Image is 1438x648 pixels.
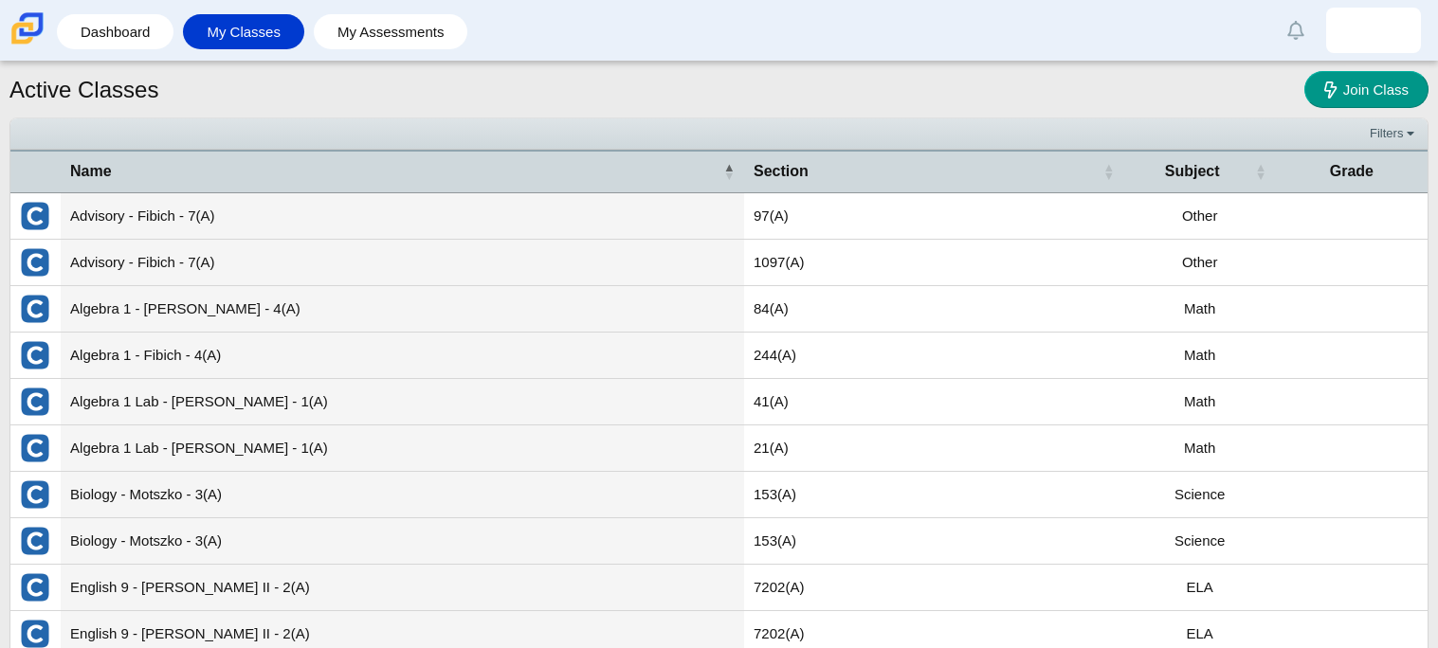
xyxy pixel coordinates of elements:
a: My Classes [192,14,295,49]
a: Filters [1365,124,1423,143]
a: Carmen School of Science & Technology [8,35,47,51]
img: External class connected through Clever [20,433,50,463]
td: Algebra 1 Lab - [PERSON_NAME] - 1(A) [61,425,744,472]
span: Subject [1134,161,1251,182]
td: 41(A) [744,379,1124,425]
img: External class connected through Clever [20,340,50,370]
td: 97(A) [744,193,1124,240]
td: Math [1124,286,1276,333]
a: Dashboard [66,14,164,49]
a: Alerts [1275,9,1317,51]
img: External class connected through Clever [20,479,50,510]
td: ELA [1124,565,1276,611]
img: Carmen School of Science & Technology [8,9,47,48]
td: 84(A) [744,286,1124,333]
td: 153(A) [744,472,1124,518]
td: Math [1124,379,1276,425]
td: Math [1124,425,1276,472]
td: 153(A) [744,518,1124,565]
a: Join Class [1304,71,1429,108]
img: External class connected through Clever [20,526,50,556]
img: External class connected through Clever [20,294,50,324]
span: Join Class [1343,81,1409,98]
img: isabella.sanchez.zk40GW [1358,15,1389,45]
td: Advisory - Fibich - 7(A) [61,193,744,240]
td: Biology - Motszko - 3(A) [61,518,744,565]
td: Algebra 1 Lab - [PERSON_NAME] - 1(A) [61,379,744,425]
td: English 9 - [PERSON_NAME] II - 2(A) [61,565,744,611]
td: Algebra 1 - Fibich - 4(A) [61,333,744,379]
a: My Assessments [323,14,459,49]
img: External class connected through Clever [20,201,50,231]
td: Other [1124,240,1276,286]
img: External class connected through Clever [20,572,50,603]
h1: Active Classes [9,74,158,106]
img: External class connected through Clever [20,387,50,417]
span: Subject : Activate to sort [1255,162,1266,181]
a: isabella.sanchez.zk40GW [1326,8,1421,53]
td: 244(A) [744,333,1124,379]
td: Science [1124,472,1276,518]
td: Biology - Motszko - 3(A) [61,472,744,518]
span: Section [754,161,1100,182]
td: 1097(A) [744,240,1124,286]
td: Advisory - Fibich - 7(A) [61,240,744,286]
td: Science [1124,518,1276,565]
span: Name : Activate to invert sorting [723,162,735,181]
td: Other [1124,193,1276,240]
span: Grade [1285,161,1418,182]
td: 21(A) [744,425,1124,472]
img: External class connected through Clever [20,247,50,278]
span: Name [70,161,719,182]
span: Section : Activate to sort [1103,162,1115,181]
td: Math [1124,333,1276,379]
td: Algebra 1 - [PERSON_NAME] - 4(A) [61,286,744,333]
td: 7202(A) [744,565,1124,611]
